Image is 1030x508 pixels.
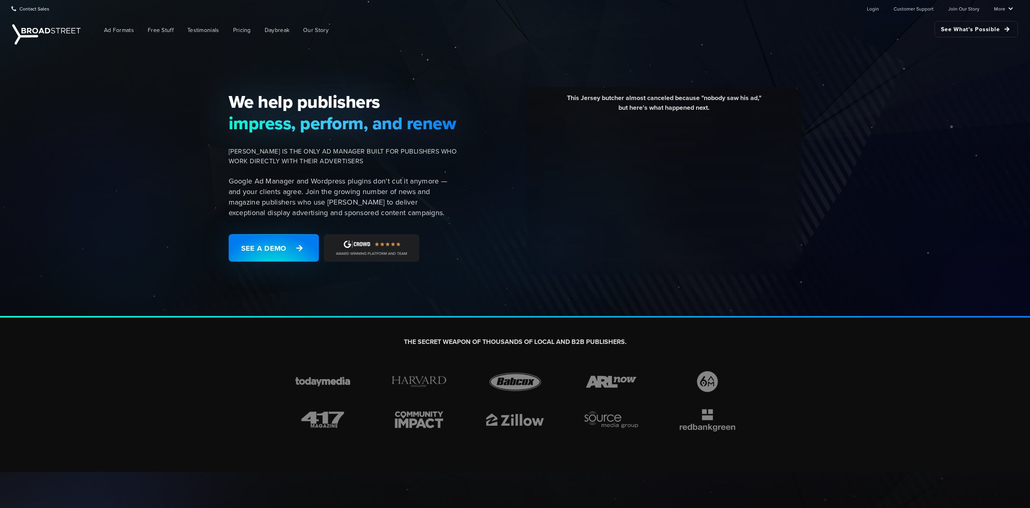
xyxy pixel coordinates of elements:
[98,21,140,39] a: Ad Formats
[11,0,49,17] a: Contact Sales
[229,176,457,218] p: Google Ad Manager and Wordpress plugins don't cut it anymore — and your clients agree. Join the g...
[297,21,335,39] a: Our Story
[533,93,796,119] div: This Jersey butcher almost canceled because "nobody saw his ad," but here's what happened next.
[181,21,225,39] a: Testimonials
[229,147,457,166] span: [PERSON_NAME] IS THE ONLY AD MANAGER BUILT FOR PUBLISHERS WHO WORK DIRECTLY WITH THEIR ADVERTISERS
[482,369,549,394] img: brand-icon
[385,369,452,394] img: brand-icon
[578,369,645,394] img: brand-icon
[934,21,1018,37] a: See What's Possible
[674,407,741,432] img: brand-icon
[148,26,174,34] span: Free Stuff
[229,91,457,112] span: We help publishers
[259,21,295,39] a: Daybreak
[233,26,251,34] span: Pricing
[289,338,741,346] h2: THE SECRET WEAPON OF THOUSANDS OF LOCAL AND B2B PUBLISHERS.
[674,369,741,394] img: brand-icon
[85,17,1018,43] nav: Main
[142,21,180,39] a: Free Stuff
[289,369,357,394] img: brand-icon
[948,0,979,17] a: Join Our Story
[994,0,1013,17] a: More
[533,119,796,267] iframe: YouTube video player
[303,26,329,34] span: Our Story
[867,0,879,17] a: Login
[385,407,452,432] img: brand-icon
[265,26,289,34] span: Daybreak
[227,21,257,39] a: Pricing
[289,407,357,432] img: brand-icon
[229,234,319,262] a: See a Demo
[482,407,549,432] img: brand-icon
[104,26,134,34] span: Ad Formats
[229,113,457,134] span: impress, perform, and renew
[187,26,219,34] span: Testimonials
[12,24,81,45] img: Broadstreet | The Ad Manager for Small Publishers
[578,407,645,432] img: brand-icon
[894,0,934,17] a: Customer Support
